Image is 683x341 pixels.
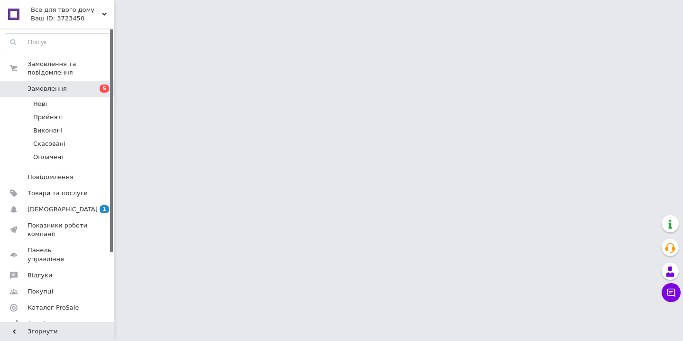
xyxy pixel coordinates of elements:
span: Все для твого дому [31,6,102,14]
span: Оплачені [33,153,63,161]
span: Нові [33,100,47,108]
span: Замовлення та повідомлення [28,60,114,77]
span: Відгуки [28,271,52,280]
button: Чат з покупцем [662,283,681,302]
span: Показники роботи компанії [28,221,88,238]
span: Каталог ProSale [28,303,79,312]
span: [DEMOGRAPHIC_DATA] [28,205,98,214]
span: Виконані [33,126,63,135]
div: Ваш ID: 3723450 [31,14,114,23]
input: Пошук [5,34,111,51]
span: Товари та послуги [28,189,88,198]
span: 5 [100,85,109,93]
span: 1 [100,205,109,213]
span: Скасовані [33,140,65,148]
span: Повідомлення [28,173,74,181]
span: Панель управління [28,246,88,263]
span: Прийняті [33,113,63,122]
span: Покупці [28,287,53,296]
span: Замовлення [28,85,67,93]
span: Аналітика [28,320,60,328]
